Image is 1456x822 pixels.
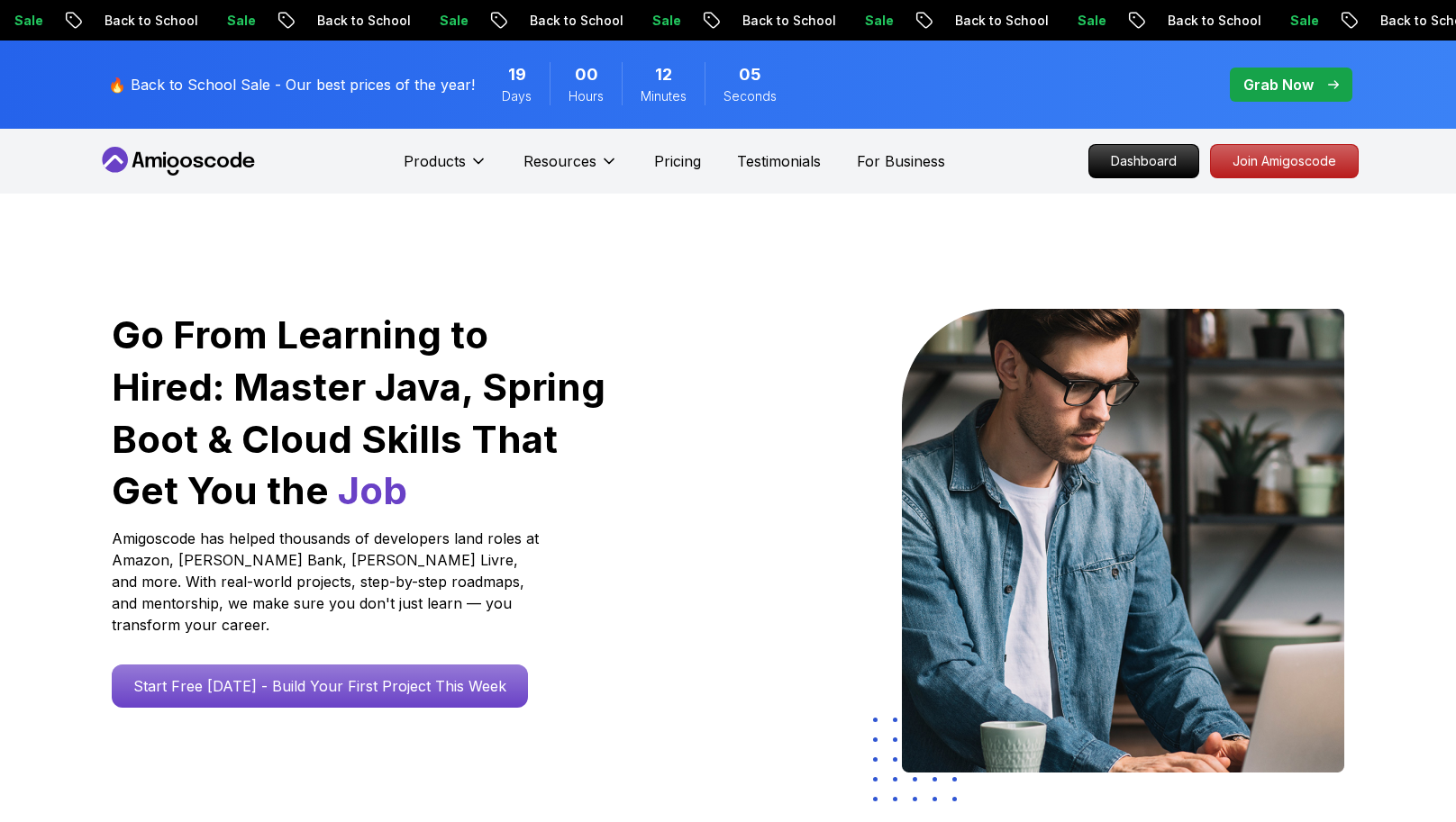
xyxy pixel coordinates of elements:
a: For Business [857,150,945,172]
p: Join Amigoscode [1211,145,1358,177]
p: 🔥 Back to School Sale - Our best prices of the year! [108,74,475,95]
p: Back to School [514,12,637,30]
a: Testimonials [737,150,821,172]
p: Sale [850,12,907,30]
span: Days [502,87,532,105]
h1: Go From Learning to Hired: Master Java, Spring Boot & Cloud Skills That Get You the [112,309,608,517]
p: Amigoscode has helped thousands of developers land roles at Amazon, [PERSON_NAME] Bank, [PERSON_N... [112,528,544,636]
p: Back to School [89,12,212,30]
span: 5 Seconds [739,62,761,87]
span: Seconds [723,87,777,105]
p: Products [404,150,466,172]
span: 19 Days [508,62,526,87]
a: Pricing [654,150,701,172]
button: Resources [523,150,618,186]
a: Join Amigoscode [1210,144,1359,178]
p: Back to School [940,12,1062,30]
p: Dashboard [1089,145,1198,177]
p: Sale [637,12,695,30]
p: Sale [1275,12,1333,30]
p: Sale [212,12,269,30]
span: Minutes [641,87,687,105]
a: Dashboard [1088,144,1199,178]
p: Back to School [1152,12,1275,30]
p: Resources [523,150,596,172]
span: 0 Hours [575,62,598,87]
p: Back to School [302,12,424,30]
p: Sale [1062,12,1120,30]
span: Job [338,467,407,513]
button: Products [404,150,487,186]
span: 12 Minutes [655,62,672,87]
a: Start Free [DATE] - Build Your First Project This Week [112,664,528,708]
p: Sale [424,12,482,30]
img: hero [902,309,1344,772]
p: Back to School [727,12,850,30]
span: Hours [569,87,604,105]
p: Grab Now [1243,74,1314,95]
